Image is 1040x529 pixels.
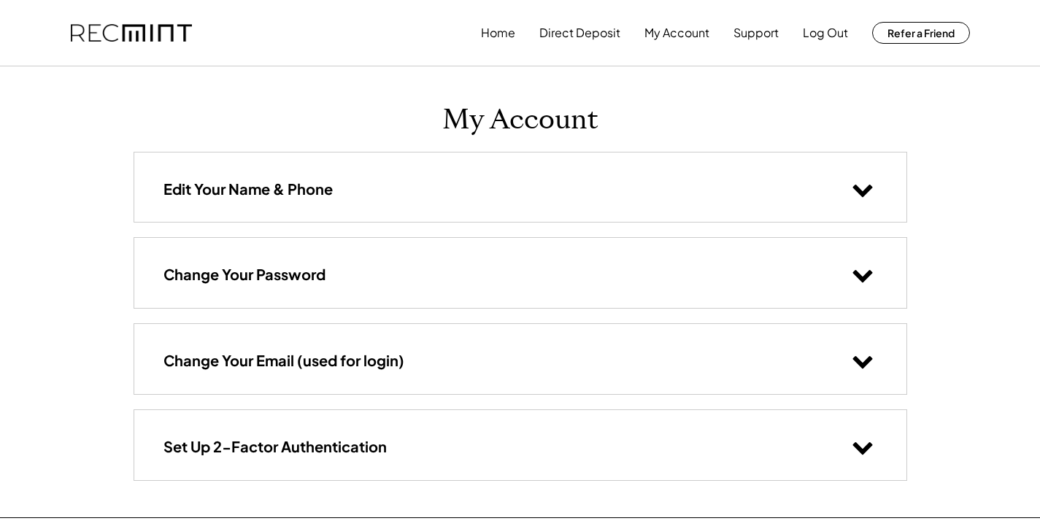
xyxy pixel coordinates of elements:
[872,22,970,44] button: Refer a Friend
[733,18,779,47] button: Support
[163,179,333,198] h3: Edit Your Name & Phone
[442,103,598,137] h1: My Account
[163,265,326,284] h3: Change Your Password
[163,351,404,370] h3: Change Your Email (used for login)
[481,18,515,47] button: Home
[644,18,709,47] button: My Account
[539,18,620,47] button: Direct Deposit
[71,24,192,42] img: recmint-logotype%403x.png
[803,18,848,47] button: Log Out
[163,437,387,456] h3: Set Up 2-Factor Authentication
